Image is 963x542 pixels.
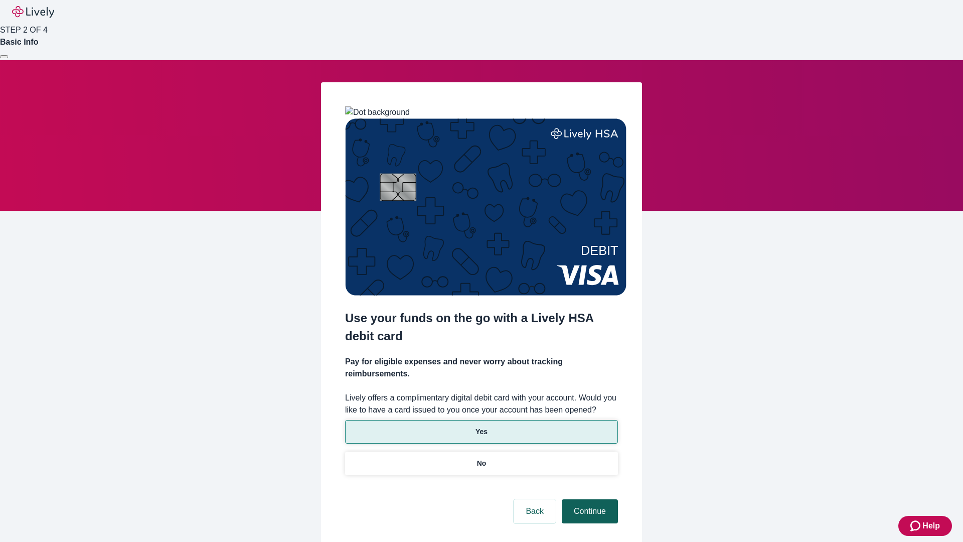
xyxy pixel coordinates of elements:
[12,6,54,18] img: Lively
[345,309,618,345] h2: Use your funds on the go with a Lively HSA debit card
[345,356,618,380] h4: Pay for eligible expenses and never worry about tracking reimbursements.
[345,420,618,444] button: Yes
[514,499,556,523] button: Back
[910,520,922,532] svg: Zendesk support icon
[922,520,940,532] span: Help
[898,516,952,536] button: Zendesk support iconHelp
[345,106,410,118] img: Dot background
[562,499,618,523] button: Continue
[475,427,488,437] p: Yes
[345,392,618,416] label: Lively offers a complimentary digital debit card with your account. Would you like to have a card...
[345,452,618,475] button: No
[477,458,487,469] p: No
[345,118,626,296] img: Debit card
